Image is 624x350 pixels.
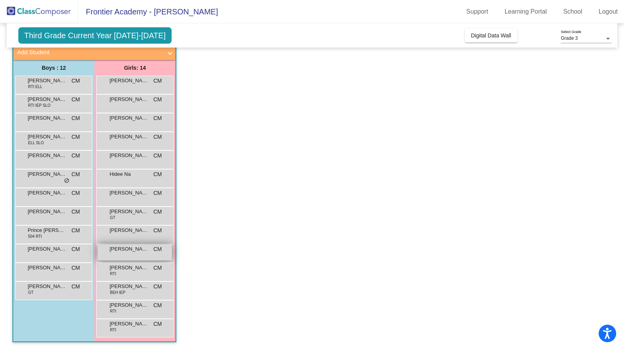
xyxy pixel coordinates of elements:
[110,77,149,85] span: [PERSON_NAME]
[110,189,149,197] span: [PERSON_NAME]
[28,77,67,85] span: [PERSON_NAME]
[498,5,553,18] a: Learning Portal
[17,48,162,57] mat-panel-title: Add Student
[465,28,518,42] button: Digital Data Wall
[557,5,589,18] a: School
[28,84,43,90] span: RTI ELL
[13,44,175,60] mat-expansion-panel-header: Add Student
[153,301,162,309] span: CM
[153,208,162,216] span: CM
[64,178,69,184] span: do_not_disturb_alt
[28,152,67,159] span: [PERSON_NAME] [PERSON_NAME]
[71,133,80,141] span: CM
[153,189,162,197] span: CM
[110,245,149,253] span: [PERSON_NAME]
[471,32,511,39] span: Digital Data Wall
[153,152,162,160] span: CM
[71,245,80,253] span: CM
[78,5,218,18] span: Frontier Academy - [PERSON_NAME]
[71,226,80,235] span: CM
[94,60,175,76] div: Girls: 14
[110,226,149,234] span: [PERSON_NAME]
[71,152,80,160] span: CM
[153,245,162,253] span: CM
[13,60,94,76] div: Boys : 12
[28,226,67,234] span: Prince [PERSON_NAME]
[153,170,162,179] span: CM
[153,114,162,122] span: CM
[110,133,149,141] span: [PERSON_NAME]
[28,103,50,108] span: RTI IEP SLO
[153,283,162,291] span: CM
[110,170,149,178] span: Hidee Na
[153,264,162,272] span: CM
[110,114,149,122] span: [PERSON_NAME]
[110,301,149,309] span: [PERSON_NAME]
[110,290,125,295] span: BEH IEP
[110,271,116,277] span: RTI
[28,133,67,141] span: [PERSON_NAME]
[110,95,149,103] span: [PERSON_NAME]
[153,77,162,85] span: CM
[110,208,149,216] span: [PERSON_NAME]
[28,283,67,290] span: [PERSON_NAME]
[28,245,67,253] span: [PERSON_NAME]
[18,27,172,44] span: Third Grade Current Year [DATE]-[DATE]
[153,95,162,104] span: CM
[71,114,80,122] span: CM
[460,5,495,18] a: Support
[71,170,80,179] span: CM
[110,215,115,221] span: GT
[28,140,44,146] span: ELL SLO
[28,233,42,239] span: 504 RTI
[71,208,80,216] span: CM
[71,95,80,104] span: CM
[110,264,149,272] span: [PERSON_NAME]
[71,264,80,272] span: CM
[28,290,34,295] span: GT
[28,170,67,178] span: [PERSON_NAME]
[28,189,67,197] span: [PERSON_NAME]
[71,283,80,291] span: CM
[28,114,67,122] span: [PERSON_NAME]
[153,320,162,328] span: CM
[561,35,578,41] span: Grade 3
[110,152,149,159] span: [PERSON_NAME]
[28,264,67,272] span: [PERSON_NAME]
[71,77,80,85] span: CM
[153,226,162,235] span: CM
[110,320,149,328] span: [PERSON_NAME]
[110,283,149,290] span: [PERSON_NAME]
[71,189,80,197] span: CM
[28,95,67,103] span: [PERSON_NAME]
[28,208,67,216] span: [PERSON_NAME]
[592,5,624,18] a: Logout
[110,327,116,333] span: RTI
[153,133,162,141] span: CM
[110,308,116,314] span: RTI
